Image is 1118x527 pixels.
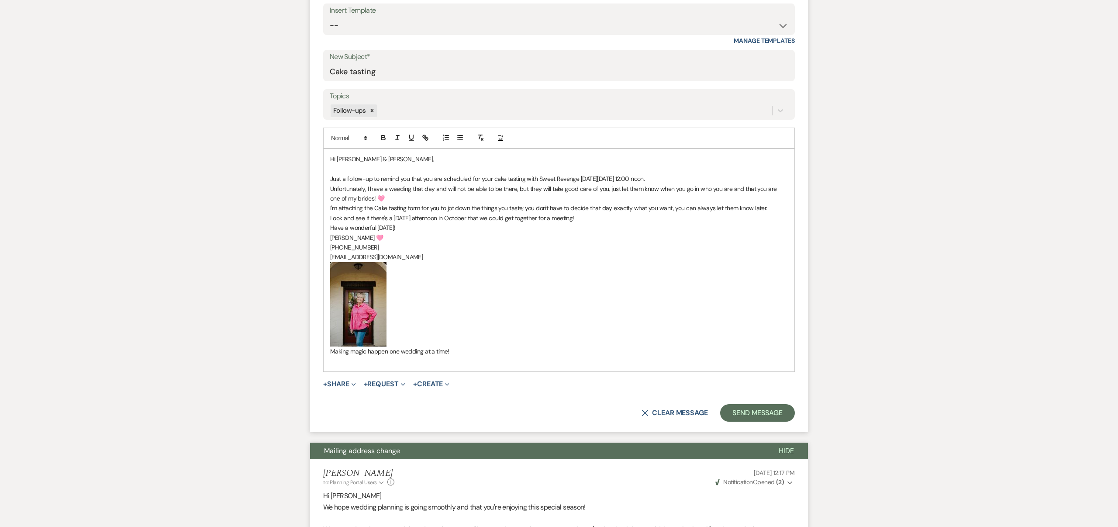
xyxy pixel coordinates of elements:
button: Request [364,381,405,388]
img: Jeanette w:pink shirt.jpg [330,262,386,347]
button: Mailing address change [310,443,765,459]
button: to: Planning Portal Users [323,478,385,486]
button: Hide [765,443,808,459]
span: + [413,381,417,388]
label: New Subject* [330,51,788,63]
span: + [364,381,368,388]
p: Hi [PERSON_NAME] [323,490,795,502]
span: [DATE] 12:17 PM [754,469,795,477]
label: Topics [330,90,788,103]
span: [PERSON_NAME] 🩷 [330,234,383,242]
a: Manage Templates [734,37,795,45]
p: We hope wedding planning is going smoothly and that you're enjoying this special season! [323,502,795,513]
div: Follow-ups [331,104,367,117]
p: Look and see if there's a [DATE] afternoon in October that we could get together for a meeting! [330,213,788,223]
span: [PHONE_NUMBER] [330,243,379,251]
button: Clear message [642,409,708,416]
strong: ( 2 ) [776,478,784,486]
div: Insert Template [330,4,788,17]
span: Making magic happen one wedding at a time! [330,347,449,355]
button: Create [413,381,449,388]
h5: [PERSON_NAME] [323,468,394,479]
p: Hi [PERSON_NAME] & [PERSON_NAME], [330,154,788,164]
span: + [323,381,327,388]
p: Just a follow-up to remind you that you are scheduled for your cake tasting with Sweet Revenge [D... [330,174,788,184]
span: Mailing address change [324,446,400,455]
span: Notification [723,478,752,486]
span: Hide [779,446,794,455]
p: I'm attaching the Cake tasting form for you to jot down the things you taste; you don't have to d... [330,203,788,213]
span: [EMAIL_ADDRESS][DOMAIN_NAME] [330,253,423,261]
p: Unfortunately, I have a weeding that day and will not be able to be there, but they will take goo... [330,184,788,204]
span: Have a wonderful [DATE]! [330,224,396,232]
button: Send Message [720,404,795,422]
button: NotificationOpened (2) [714,478,795,487]
span: Opened [715,478,784,486]
button: Share [323,381,356,388]
span: to: Planning Portal Users [323,479,377,486]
